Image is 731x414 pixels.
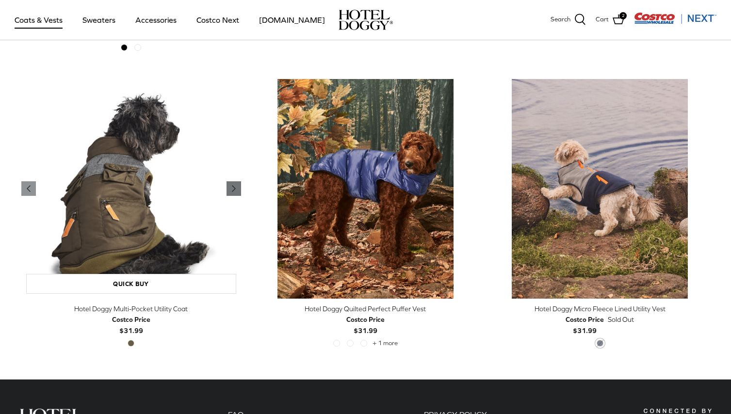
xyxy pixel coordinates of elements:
a: Previous [21,181,36,196]
a: Sweaters [74,3,124,36]
a: Hotel Doggy Quilted Perfect Puffer Vest [256,79,475,299]
img: hoteldoggycom [339,10,393,30]
a: hoteldoggy.com hoteldoggycom [339,10,393,30]
a: Hotel Doggy Multi-Pocket Utility Coat Costco Price$31.99 [21,303,241,336]
a: Costco Next [188,3,248,36]
img: Costco Next [634,12,716,24]
a: [DOMAIN_NAME] [250,3,334,36]
a: Visit Costco Next [634,18,716,26]
b: $31.99 [112,314,150,334]
a: Accessories [127,3,185,36]
span: Cart [596,15,609,25]
a: Hotel Doggy Quilted Perfect Puffer Vest Costco Price$31.99 [256,303,475,336]
div: Costco Price [346,314,385,325]
span: 2 [619,12,627,19]
div: Hotel Doggy Quilted Perfect Puffer Vest [256,303,475,314]
div: Costco Price [112,314,150,325]
span: + 1 more [373,340,398,347]
a: Hotel Doggy Micro Fleece Lined Utility Vest [490,79,710,299]
div: Costco Price [566,314,604,325]
span: Search [551,15,570,25]
a: Cart 2 [596,14,624,26]
b: $31.99 [566,314,604,334]
a: Search [551,14,586,26]
b: $31.99 [346,314,385,334]
a: Coats & Vests [6,3,71,36]
a: Hotel Doggy Multi-Pocket Utility Coat [21,79,241,299]
div: Hotel Doggy Multi-Pocket Utility Coat [21,303,241,314]
a: Hotel Doggy Micro Fleece Lined Utility Vest Costco Price$31.99 Sold Out [490,303,710,336]
a: Previous [227,181,241,196]
a: Quick buy [26,274,236,294]
div: Hotel Doggy Micro Fleece Lined Utility Vest [490,303,710,314]
span: Sold Out [608,314,634,325]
